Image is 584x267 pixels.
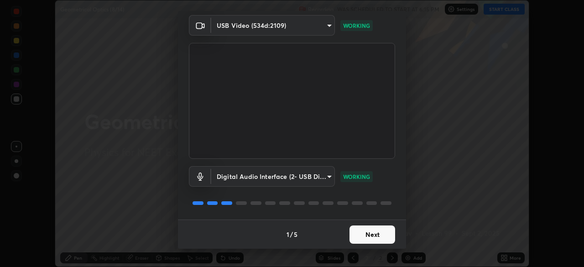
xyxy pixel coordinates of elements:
p: WORKING [343,173,370,181]
h4: 1 [287,230,289,239]
div: USB Video (534d:2109) [211,166,335,187]
div: USB Video (534d:2109) [211,15,335,36]
p: WORKING [343,21,370,30]
h4: 5 [294,230,297,239]
button: Next [349,225,395,244]
h4: / [290,230,293,239]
